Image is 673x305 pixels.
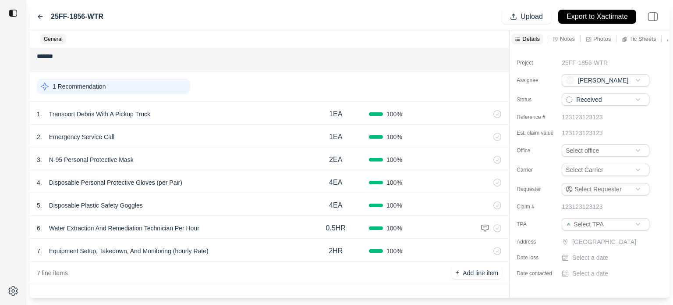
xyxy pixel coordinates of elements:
p: Notes [560,35,575,43]
p: 2HR [329,246,343,256]
label: Address [517,238,560,245]
label: Date loss [517,254,560,261]
label: Status [517,96,560,103]
span: 100 % [386,133,402,141]
p: 7 . [37,247,42,255]
p: [GEOGRAPHIC_DATA] [572,237,651,246]
p: Equipment Setup, Takedown, And Monitoring (hourly Rate) [46,245,212,257]
label: TPA [517,221,560,228]
p: Disposable Plastic Safety Goggles [46,199,146,212]
p: 123123123123 [562,129,602,137]
p: Select a date [572,269,608,278]
p: Details [522,35,540,43]
span: 100 % [386,155,402,164]
button: +Add line item [452,267,502,279]
p: 6 . [37,224,42,233]
p: 4EA [329,200,342,211]
button: Export to Xactimate [558,10,636,24]
p: Tic Sheets [629,35,656,43]
p: 1EA [329,109,342,119]
p: 0.5HR [326,223,346,233]
p: Water Extraction And Remediation Technician Per Hour [46,222,203,234]
p: General [44,36,63,43]
button: Upload [502,10,551,24]
p: 1EA [329,132,342,142]
label: Reference # [517,114,560,121]
p: 1 Recommendation [53,82,106,91]
p: 1 . [37,110,42,118]
p: 4 . [37,178,42,187]
label: Office [517,147,560,154]
p: 2 . [37,133,42,141]
p: 5 . [37,201,42,210]
p: Upload [521,12,543,22]
p: 2EA [329,154,342,165]
p: Photos [593,35,611,43]
span: 100 % [386,201,402,210]
p: 25FF-1856-WTR [562,58,608,67]
img: comment [481,224,489,233]
p: Disposable Personal Protective Gloves (per Pair) [46,176,186,189]
span: 100 % [386,110,402,118]
p: 4EA [329,177,342,188]
p: N-95 Personal Protective Mask [46,154,137,166]
p: 123123123123 [562,202,602,211]
img: right-panel.svg [643,7,662,26]
p: Emergency Service Call [46,131,118,143]
p: Transport Debris With A Pickup Truck [46,108,154,120]
p: 7 line items [37,269,68,277]
p: + [455,268,459,278]
label: Project [517,59,560,66]
span: 100 % [386,178,402,187]
span: 100 % [386,247,402,255]
label: Requester [517,186,560,193]
label: Carrier [517,166,560,173]
p: 123123123123 [562,113,602,122]
label: Est. claim value [517,129,560,136]
span: 100 % [386,224,402,233]
p: Add line item [463,269,498,277]
label: Claim # [517,203,560,210]
img: toggle sidebar [9,9,18,18]
p: Select a date [572,253,608,262]
label: 25FF-1856-WTR [51,11,103,22]
p: 3 . [37,155,42,164]
label: Date contacted [517,270,560,277]
p: Export to Xactimate [567,12,628,22]
label: Assignee [517,77,560,84]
